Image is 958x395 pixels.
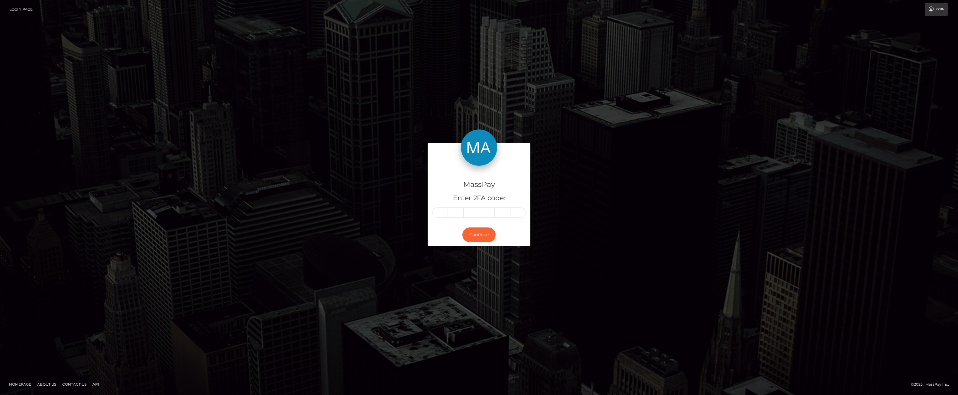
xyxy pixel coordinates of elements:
a: About Us [35,380,59,389]
button: Continue [462,227,496,242]
a: Login [925,3,948,16]
a: Homepage [7,380,34,389]
h4: MassPay [432,179,526,190]
img: MassPay [461,129,497,166]
h5: Enter 2FA code: [432,194,526,203]
a: Login Page [9,3,33,16]
a: API [90,380,102,389]
a: Contact Us [60,380,89,389]
div: © 2025 , MassPay Inc. [911,381,953,388]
